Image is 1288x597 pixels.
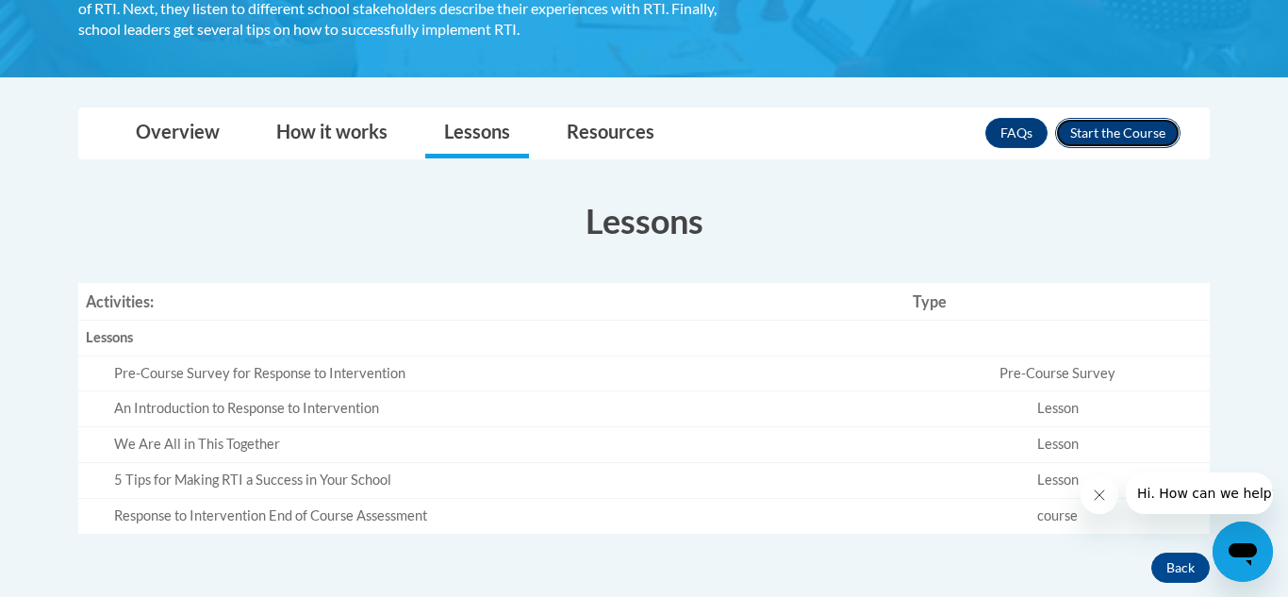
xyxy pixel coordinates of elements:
div: Response to Intervention End of Course Assessment [114,506,898,526]
td: Pre-Course Survey [905,356,1210,391]
button: Enroll [1055,118,1181,148]
th: Type [905,283,1210,321]
a: Overview [117,108,239,158]
th: Activities: [78,283,905,321]
div: An Introduction to Response to Intervention [114,399,898,419]
h3: Lessons [78,197,1210,244]
iframe: Close message [1081,476,1118,514]
button: Back [1151,553,1210,583]
div: Pre-Course Survey for Response to Intervention [114,364,898,384]
td: course [905,499,1210,534]
span: Hi. How can we help? [11,13,153,28]
a: How it works [257,108,406,158]
div: We Are All in This Together [114,435,898,455]
a: Resources [548,108,673,158]
iframe: Message from company [1126,473,1273,514]
a: Lessons [425,108,529,158]
td: Lesson [905,427,1210,463]
a: FAQs [985,118,1048,148]
div: 5 Tips for Making RTI a Success in Your School [114,471,898,490]
td: Lesson [905,391,1210,427]
td: Lesson [905,463,1210,499]
div: Lessons [86,328,898,348]
iframe: Button to launch messaging window [1213,522,1273,582]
